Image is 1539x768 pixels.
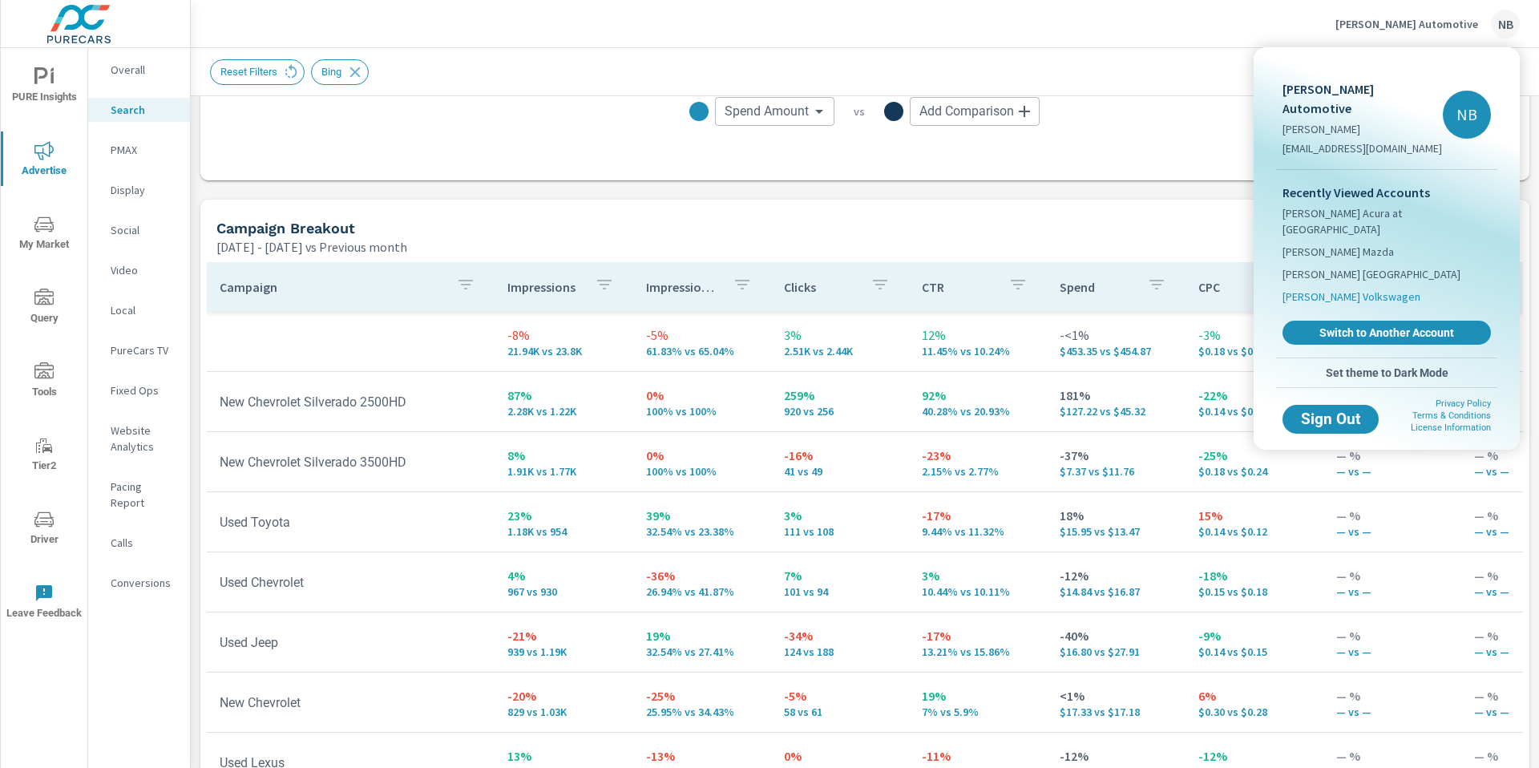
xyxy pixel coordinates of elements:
[1443,91,1491,139] div: NB
[1411,422,1491,433] a: License Information
[1282,205,1491,237] span: [PERSON_NAME] Acura at [GEOGRAPHIC_DATA]
[1282,140,1443,156] p: [EMAIL_ADDRESS][DOMAIN_NAME]
[1295,412,1366,426] span: Sign Out
[1282,289,1420,305] span: [PERSON_NAME] Volkswagen
[1282,244,1394,260] span: [PERSON_NAME] Mazda
[1282,121,1443,137] p: [PERSON_NAME]
[1276,358,1497,387] button: Set theme to Dark Mode
[1282,79,1443,118] p: [PERSON_NAME] Automotive
[1436,398,1491,409] a: Privacy Policy
[1282,183,1491,202] p: Recently Viewed Accounts
[1291,325,1482,340] span: Switch to Another Account
[1282,266,1460,282] span: [PERSON_NAME] [GEOGRAPHIC_DATA]
[1412,410,1491,421] a: Terms & Conditions
[1282,321,1491,345] a: Switch to Another Account
[1282,405,1379,434] button: Sign Out
[1282,366,1491,380] span: Set theme to Dark Mode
